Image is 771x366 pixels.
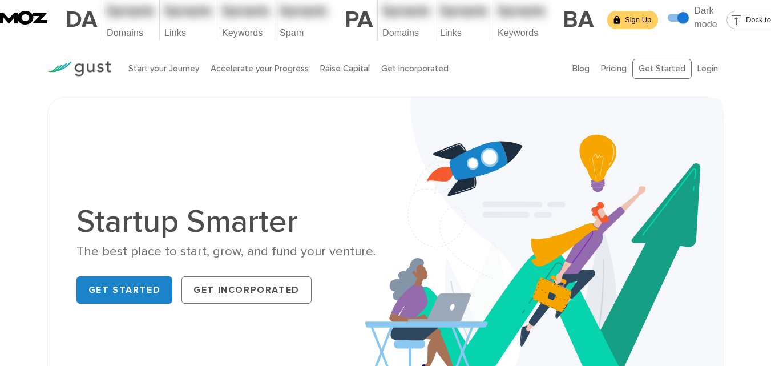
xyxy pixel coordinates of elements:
[618,14,658,26] span: Sign Up
[320,63,370,74] a: Raise Capital
[440,26,488,40] p: Links
[211,63,309,74] a: Accelerate your Progress
[572,63,590,74] a: Blog
[76,243,377,260] div: The best place to start, grow, and fund your venture.
[345,6,373,34] div: Predicts a page's ranking potential in search engines based on an algorithm of link metrics.
[66,6,97,34] div: Predicts a root domain's ranking potential relative to the domains in our index.
[164,26,212,40] p: Links
[128,63,199,74] a: Start your Journey
[47,61,111,77] img: Gust Logo
[222,26,270,40] p: Keywords
[498,26,546,40] p: Keywords
[382,26,430,40] p: Domains
[280,26,328,40] p: Spam
[181,276,312,304] a: Get Incorporated
[563,6,594,34] h1: BA
[107,26,155,40] p: Domains
[76,276,173,304] a: Get Started
[66,6,97,34] h1: DA
[76,206,377,238] h1: Startup Smarter
[563,6,594,34] div: Brand Authority™ is a score (1-100) developed by Moz that measures the total strength of a brand.
[601,63,627,74] a: Pricing
[381,63,449,74] a: Get Incorporated
[697,63,718,74] a: Login
[694,4,717,31] span: Dark mode
[345,6,373,34] h1: PA
[632,59,692,79] a: Get Started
